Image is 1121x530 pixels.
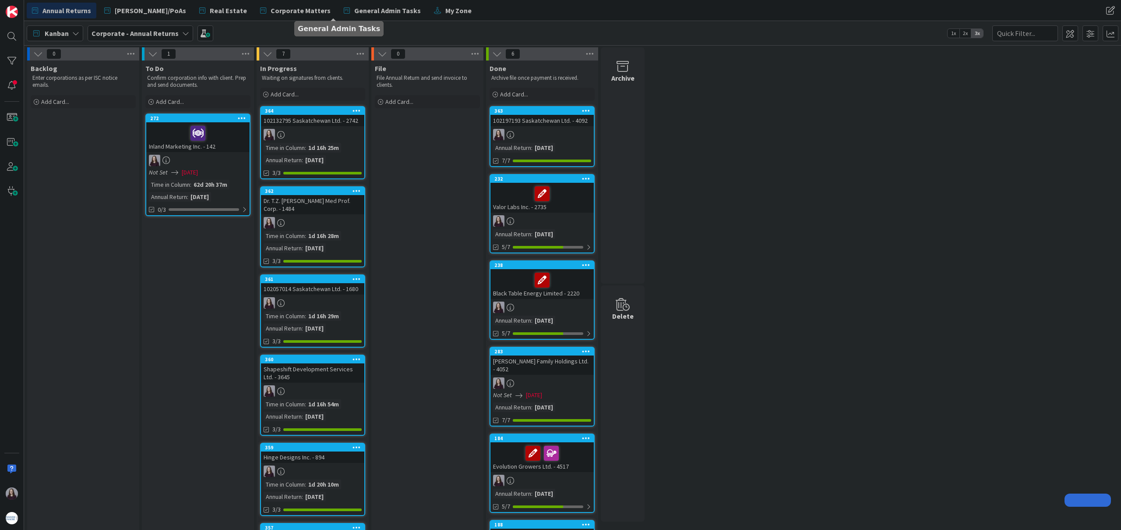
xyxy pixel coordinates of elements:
span: [DATE] [182,168,198,177]
span: 1x [948,29,959,38]
div: Time in Column [264,143,305,153]
span: Annual Returns [42,5,91,16]
span: 5/7 [502,329,510,338]
span: : [305,480,306,489]
div: Annual Return [264,324,302,333]
div: 364102132795 Saskatchewan Ltd. - 2742 [261,107,364,126]
a: 361102057014 Saskatchewan Ltd. - 1680BCTime in Column:1d 16h 29mAnnual Return:[DATE]3/3 [260,274,365,348]
span: : [302,492,303,502]
span: Add Card... [41,98,69,106]
div: 184 [490,434,594,442]
div: 361 [261,275,364,283]
div: [DATE] [303,324,326,333]
div: [DATE] [532,489,555,498]
div: 272Inland Marketing Inc. - 142 [146,114,250,152]
div: 361102057014 Saskatchewan Ltd. - 1680 [261,275,364,295]
div: [DATE] [303,243,326,253]
div: [DATE] [303,155,326,165]
span: : [531,316,532,325]
div: Delete [612,311,634,321]
div: BC [261,466,364,477]
span: 3/3 [272,337,281,346]
div: Valor Labs Inc. - 2735 [490,183,594,213]
div: [DATE] [188,192,211,202]
div: Annual Return [264,243,302,253]
div: 184Evolution Growers Ltd. - 4517 [490,434,594,472]
img: BC [264,466,275,477]
div: Annual Return [264,155,302,165]
span: : [305,231,306,241]
img: BC [264,129,275,140]
div: Shapeshift Development Services Ltd. - 3645 [261,363,364,383]
div: BC [261,385,364,397]
div: 272 [150,115,250,121]
span: Corporate Matters [271,5,331,16]
span: : [187,192,188,202]
div: Time in Column [149,180,190,189]
input: Quick Filter... [992,25,1058,41]
div: Time in Column [264,399,305,409]
img: BC [264,217,275,228]
span: 0 [46,49,61,59]
div: 360 [261,356,364,363]
div: 363 [494,108,594,114]
a: 238Black Table Energy Limited - 2220BCAnnual Return:[DATE]5/7 [490,260,595,340]
a: 360Shapeshift Development Services Ltd. - 3645BCTime in Column:1d 16h 54mAnnual Return:[DATE]3/3 [260,355,365,436]
div: Annual Return [493,143,531,153]
div: 232 [494,176,594,182]
div: 362 [261,187,364,195]
div: [DATE] [303,412,326,421]
img: BC [264,297,275,309]
a: [PERSON_NAME]/PoAs [99,3,191,18]
span: : [302,324,303,333]
div: Evolution Growers Ltd. - 4517 [490,442,594,472]
div: Annual Return [493,229,531,239]
span: General Admin Tasks [354,5,421,16]
div: [PERSON_NAME] Family Holdings Ltd. - 4052 [490,356,594,375]
img: BC [6,487,18,500]
span: [DATE] [526,391,542,400]
span: : [531,402,532,412]
div: BC [490,475,594,486]
span: : [305,311,306,321]
div: 102132795 Saskatchewan Ltd. - 2742 [261,115,364,126]
div: 283[PERSON_NAME] Family Holdings Ltd. - 4052 [490,348,594,375]
div: [DATE] [532,143,555,153]
div: 283 [494,349,594,355]
div: 1d 16h 25m [306,143,341,153]
span: : [305,143,306,153]
p: Waiting on signatures from clients. [262,75,363,82]
span: 3x [971,29,983,38]
div: 364 [261,107,364,115]
span: Add Card... [271,90,299,98]
div: 1d 16h 28m [306,231,341,241]
a: Corporate Matters [255,3,336,18]
span: : [302,155,303,165]
div: 188 [490,521,594,529]
div: 360 [265,356,364,363]
span: File [375,64,386,73]
div: 272 [146,114,250,122]
div: 359 [261,444,364,452]
span: Add Card... [156,98,184,106]
div: 362Dr. T.Z. [PERSON_NAME] Med Prof. Corp. - 1484 [261,187,364,214]
div: 283 [490,348,594,356]
div: [DATE] [532,229,555,239]
div: Annual Return [493,489,531,498]
span: 6 [505,49,520,59]
div: Time in Column [264,480,305,489]
img: BC [493,302,504,313]
div: 363 [490,107,594,115]
p: Enter corporations as per ISC notice emails. [32,75,134,89]
span: 3/3 [272,256,281,266]
div: BC [490,215,594,227]
span: 0/3 [158,205,166,214]
img: BC [149,155,160,166]
div: 238Black Table Energy Limited - 2220 [490,261,594,299]
div: 102197193 Saskatchewan Ltd. - 4092 [490,115,594,126]
span: 7/7 [502,156,510,165]
span: : [531,489,532,498]
p: File Annual Return and send invoice to clients. [377,75,478,89]
span: 0 [391,49,405,59]
span: My Zone [445,5,472,16]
